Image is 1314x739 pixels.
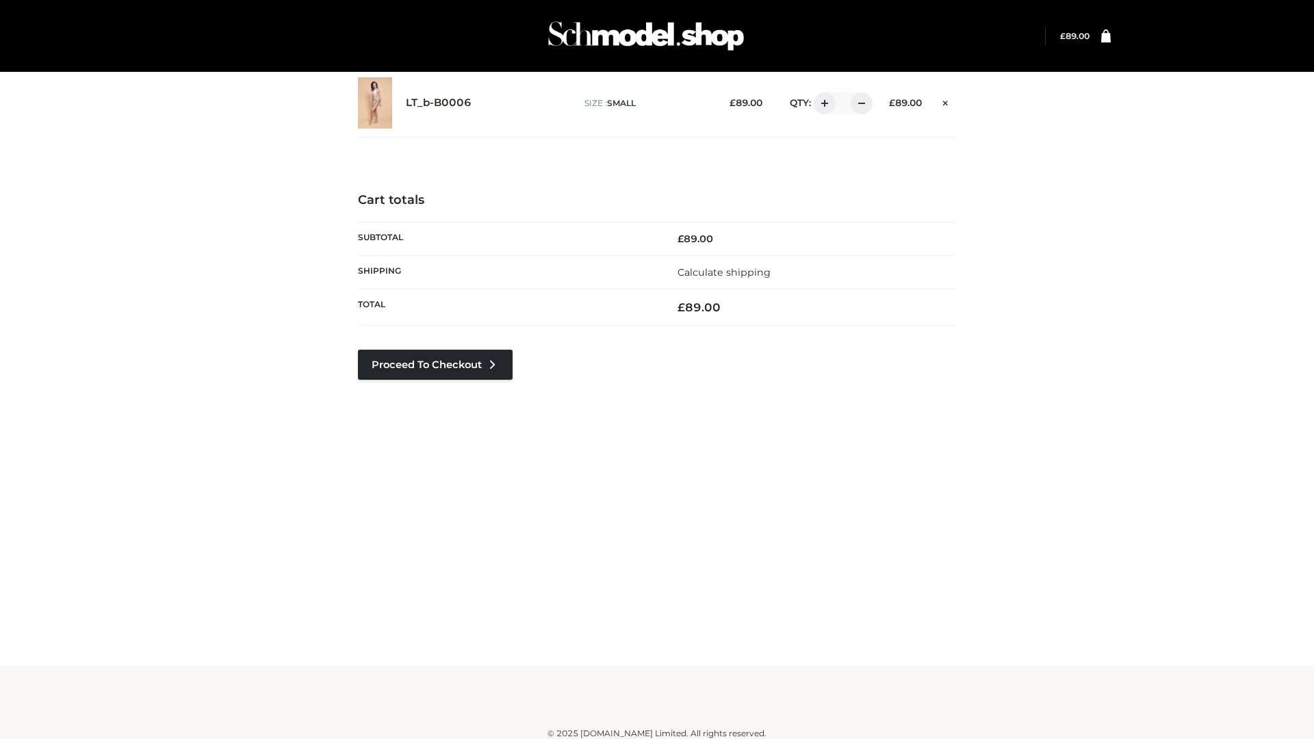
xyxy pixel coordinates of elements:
h4: Cart totals [358,193,956,208]
bdi: 89.00 [678,300,721,314]
p: size : [584,97,708,109]
bdi: 89.00 [889,97,922,108]
span: £ [678,233,684,245]
th: Shipping [358,255,657,289]
img: LT_b-B0006 - SMALL [358,77,392,129]
th: Subtotal [358,222,657,255]
span: £ [889,97,895,108]
span: £ [678,300,685,314]
a: £89.00 [1060,31,1090,41]
a: Remove this item [936,92,956,110]
a: LT_b-B0006 [406,96,472,109]
th: Total [358,289,657,326]
img: Schmodel Admin 964 [543,9,749,63]
span: £ [1060,31,1066,41]
a: Proceed to Checkout [358,350,513,380]
bdi: 89.00 [1060,31,1090,41]
span: £ [730,97,736,108]
div: QTY: [776,92,868,114]
a: Calculate shipping [678,266,771,278]
span: SMALL [607,98,636,108]
bdi: 89.00 [730,97,762,108]
bdi: 89.00 [678,233,713,245]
